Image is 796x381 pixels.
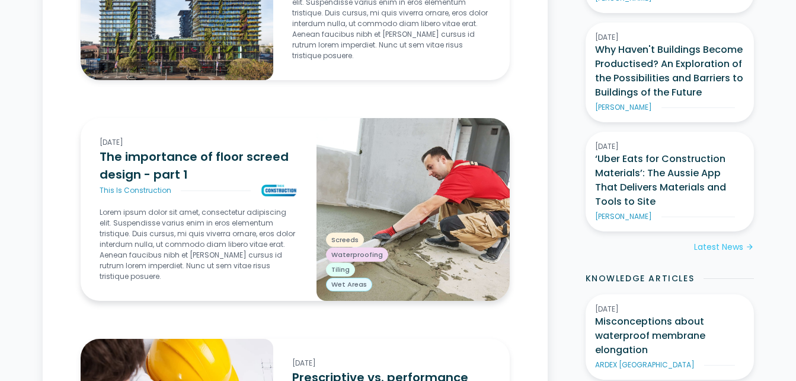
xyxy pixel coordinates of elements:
div: Waterproofing [326,247,388,262]
h3: The importance of floor screed design - part 1 [100,148,298,183]
img: The importance of floor screed design - part 1 [260,183,298,198]
div: Wet Areas [326,278,372,292]
a: [DATE]Why Haven't Buildings Become Productised? An Exploration of the Possibilities and Barriers ... [586,23,754,122]
div: [DATE] [100,137,298,148]
h3: Why Haven't Buildings Become Productised? An Exploration of the Possibilities and Barriers to Bui... [595,43,744,100]
div: ARDEX [GEOGRAPHIC_DATA] [595,360,695,370]
img: The importance of floor screed design - part 1 [317,118,510,301]
div: [DATE] [595,304,744,315]
h3: ‘Uber Eats for Construction Materials’: The Aussie App That Delivers Materials and Tools to Site [595,152,744,209]
div: Screeds [326,233,364,247]
div: [PERSON_NAME] [595,102,652,113]
div: Tiling [326,263,355,277]
a: Latest Newsarrow_forward [694,241,754,253]
h2: Knowledge Articles [586,272,695,285]
div: This Is Construction [100,185,171,196]
a: [DATE]Misconceptions about waterproof membrane elongationARDEX [GEOGRAPHIC_DATA] [586,294,754,380]
div: [DATE] [595,32,744,43]
a: [DATE]‘Uber Eats for Construction Materials’: The Aussie App That Delivers Materials and Tools to... [586,132,754,231]
a: [DATE]The importance of floor screed design - part 1This Is ConstructionThe importance of floor s... [81,118,317,301]
div: arrow_forward [746,242,754,253]
div: [PERSON_NAME] [595,211,652,222]
p: Lorem ipsum dolor sit amet, consectetur adipiscing elit. Suspendisse varius enim in eros elementu... [100,207,298,282]
div: Latest News [694,241,743,253]
h3: Misconceptions about waterproof membrane elongation [595,315,744,357]
div: [DATE] [292,358,490,369]
div: [DATE] [595,141,744,152]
